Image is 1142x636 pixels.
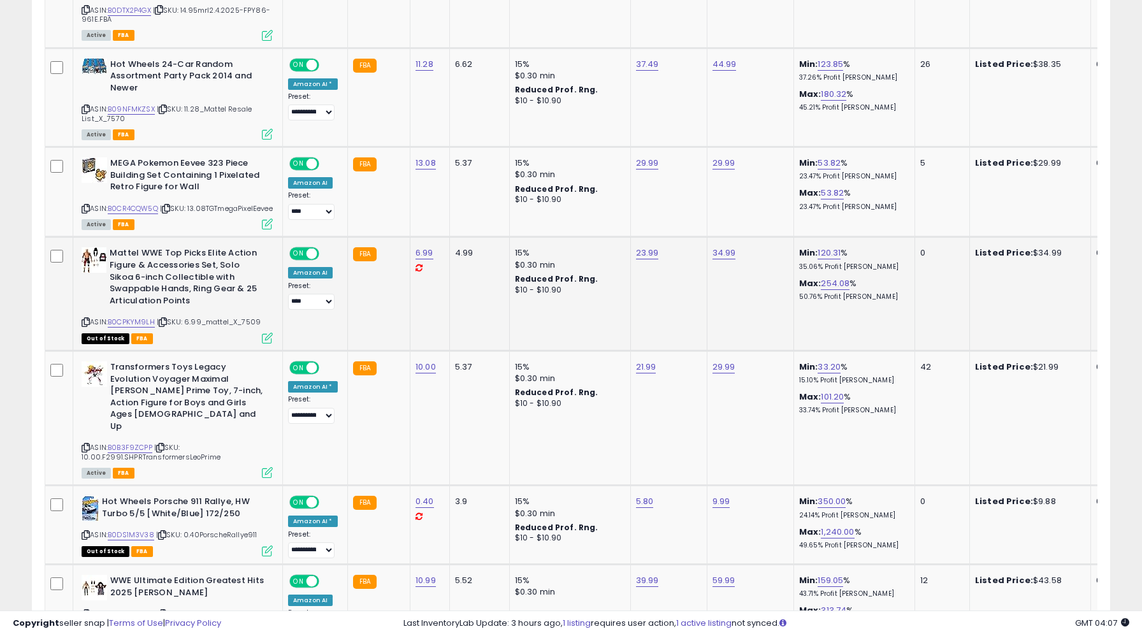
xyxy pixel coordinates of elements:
small: FBA [353,361,377,375]
p: 35.06% Profit [PERSON_NAME] [799,263,905,271]
a: 13.08 [416,157,436,170]
a: 123.85 [818,58,843,71]
b: Hot Wheels 24-Car Random Assortment Party Pack 2014 and Newer [110,59,265,98]
a: 53.82 [818,157,841,170]
p: 43.71% Profit [PERSON_NAME] [799,589,905,598]
a: B09NFMKZSX [108,104,155,115]
div: ASIN: [82,361,273,477]
div: Amazon AI * [288,516,338,527]
div: 0.00 [1096,575,1117,586]
a: 350.00 [818,495,846,508]
p: 45.21% Profit [PERSON_NAME] [799,103,905,112]
span: All listings that are currently out of stock and unavailable for purchase on Amazon [82,546,129,557]
img: 41vM49kjddL._SL40_.jpg [82,496,99,521]
div: % [799,157,905,181]
b: Transformers Toys Legacy Evolution Voyager Maximal [PERSON_NAME] Prime Toy, 7-inch, Action Figure... [110,361,265,435]
a: 59.99 [712,574,735,587]
div: 3.9 [455,496,500,507]
div: Last InventoryLab Update: 3 hours ago, requires user action, not synced. [403,618,1129,630]
div: Amazon AI [288,595,333,606]
a: B0CPKYM9LH [108,317,155,328]
div: ASIN: [82,157,273,228]
div: $0.30 min [515,373,621,384]
div: Preset: [288,395,338,424]
div: ASIN: [82,247,273,342]
b: Reduced Prof. Rng. [515,387,598,398]
a: B0DS1M3V38 [108,530,154,540]
a: 44.99 [712,58,737,71]
a: 1,240.00 [821,526,854,538]
a: Privacy Policy [165,617,221,629]
a: 21.99 [636,361,656,373]
span: ON [291,59,307,70]
a: 39.99 [636,574,659,587]
small: FBA [353,157,377,171]
div: 26 [920,59,960,70]
span: OFF [317,497,338,508]
div: $0.30 min [515,169,621,180]
div: 15% [515,575,621,586]
img: 41nvt7zxceL._SL40_.jpg [82,361,107,387]
div: seller snap | | [13,618,221,630]
p: 23.47% Profit [PERSON_NAME] [799,172,905,181]
span: FBA [131,546,153,557]
b: Listed Price: [975,574,1033,586]
a: 29.99 [712,157,735,170]
div: % [799,391,905,415]
span: OFF [317,159,338,170]
p: 24.14% Profit [PERSON_NAME] [799,511,905,520]
div: % [799,59,905,82]
span: ON [291,249,307,259]
div: ASIN: [82,496,273,555]
div: % [799,496,905,519]
div: Amazon AI [288,177,333,189]
div: 42 [920,361,960,373]
b: WWE Ultimate Edition Greatest Hits 2025 [PERSON_NAME] [110,575,265,602]
div: 0.00 [1096,496,1117,507]
div: 5.37 [455,157,500,169]
a: 10.99 [416,574,436,587]
a: 37.49 [636,58,659,71]
span: FBA [131,333,153,344]
span: OFF [317,576,338,587]
div: $34.99 [975,247,1081,259]
a: B0CR4CQW5Q [108,203,158,214]
span: | SKU: 14.95mrl2.4.2025-FPY86-961E.FBA [82,5,270,24]
b: Listed Price: [975,247,1033,259]
div: $10 - $10.90 [515,398,621,409]
a: 10.00 [416,361,436,373]
a: 254.08 [821,277,849,290]
span: All listings currently available for purchase on Amazon [82,468,111,479]
a: B0DTX2P4GX [108,5,151,16]
div: Amazon AI * [288,78,338,90]
b: Min: [799,157,818,169]
div: Preset: [288,282,338,310]
div: $21.99 [975,361,1081,373]
span: | SKU: 6.99_mattel_X_7509 [157,317,261,327]
b: Max: [799,88,821,100]
span: All listings currently available for purchase on Amazon [82,129,111,140]
div: % [799,526,905,550]
div: % [799,89,905,112]
div: $0.30 min [515,586,621,598]
div: ASIN: [82,59,273,139]
b: Reduced Prof. Rng. [515,184,598,194]
div: 15% [515,247,621,259]
div: 15% [515,496,621,507]
a: 0.40 [416,495,434,508]
div: Preset: [288,92,338,121]
span: ON [291,497,307,508]
b: Max: [799,391,821,403]
a: 1 listing [563,617,591,629]
p: 23.47% Profit [PERSON_NAME] [799,203,905,212]
div: Amazon AI * [288,381,338,393]
b: Hot Wheels Porsche 911 Rallye, HW Turbo 5/5 [White/Blue] 172/250 [102,496,257,523]
small: FBA [353,59,377,73]
div: Preset: [288,530,338,559]
div: 0.00 [1096,59,1117,70]
span: FBA [113,468,134,479]
img: 41YJGgYDEWL._SL40_.jpg [82,247,106,273]
span: OFF [317,249,338,259]
a: 159.05 [818,574,843,587]
p: 37.26% Profit [PERSON_NAME] [799,73,905,82]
